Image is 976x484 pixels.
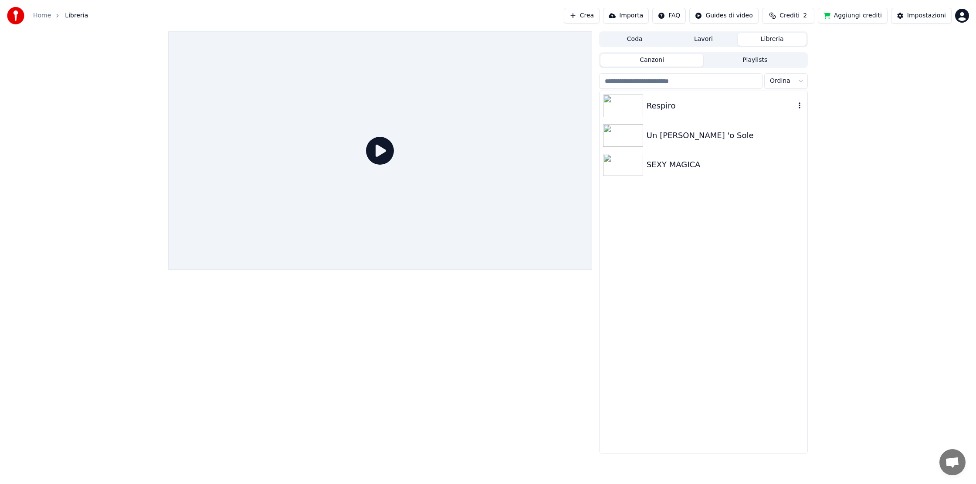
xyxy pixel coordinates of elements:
[770,77,790,85] span: Ordina
[647,100,795,112] div: Respiro
[762,8,814,24] button: Crediti2
[603,8,649,24] button: Importa
[652,8,686,24] button: FAQ
[907,11,946,20] div: Impostazioni
[33,11,51,20] a: Home
[647,129,804,142] div: Un [PERSON_NAME] 'o Sole
[803,11,807,20] span: 2
[703,54,807,67] button: Playlists
[65,11,88,20] span: Libreria
[647,159,804,171] div: SEXY MAGICA
[738,33,807,46] button: Libreria
[33,11,88,20] nav: breadcrumb
[939,449,966,475] div: Aprire la chat
[7,7,24,24] img: youka
[779,11,800,20] span: Crediti
[891,8,952,24] button: Impostazioni
[818,8,888,24] button: Aggiungi crediti
[600,54,704,67] button: Canzoni
[600,33,669,46] button: Coda
[669,33,738,46] button: Lavori
[564,8,600,24] button: Crea
[689,8,758,24] button: Guides di video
